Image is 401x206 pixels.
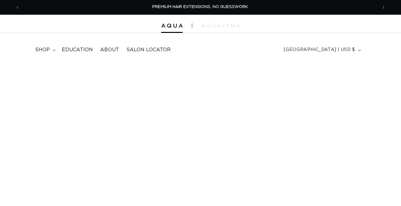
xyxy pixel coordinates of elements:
[284,47,355,53] span: [GEOGRAPHIC_DATA] | USD $
[280,44,363,56] button: [GEOGRAPHIC_DATA] | USD $
[97,43,123,57] a: About
[100,47,119,53] span: About
[126,47,171,53] span: Salon Locator
[35,47,50,53] span: shop
[62,47,93,53] span: Education
[11,2,24,13] button: Previous announcement
[161,24,183,28] img: Aqua Hair Extensions
[58,43,97,57] a: Education
[152,5,249,9] span: PREMIUM HAIR EXTENSIONS. NO GUESSWORK.
[31,43,58,57] summary: shop
[123,43,174,57] a: Salon Locator
[201,24,240,27] img: aqualyna.com
[377,2,390,13] button: Next announcement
